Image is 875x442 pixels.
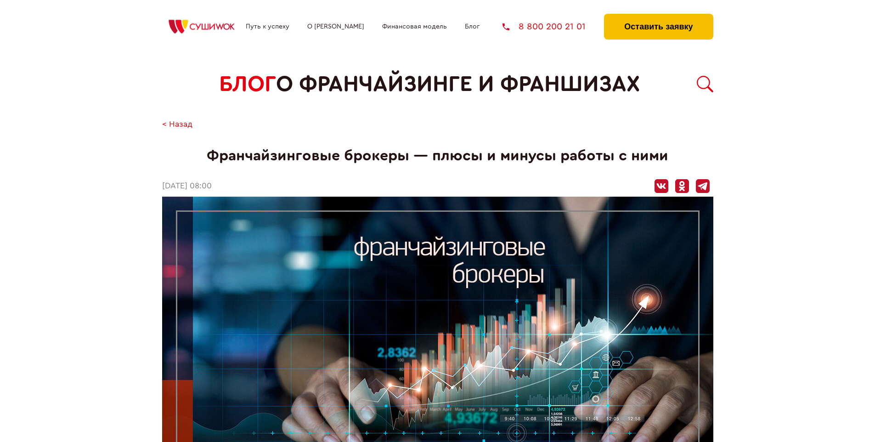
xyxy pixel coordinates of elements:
[519,22,586,31] span: 8 800 200 21 01
[246,23,289,30] a: Путь к успеху
[307,23,364,30] a: О [PERSON_NAME]
[162,120,192,130] a: < Назад
[276,72,640,97] span: о франчайзинге и франшизах
[219,72,276,97] span: БЛОГ
[604,14,713,40] button: Оставить заявку
[162,147,713,164] h1: Франчайзинговые брокеры ― плюсы и минусы работы с ними
[162,181,212,191] time: [DATE] 08:00
[465,23,480,30] a: Блог
[502,22,586,31] a: 8 800 200 21 01
[382,23,447,30] a: Финансовая модель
